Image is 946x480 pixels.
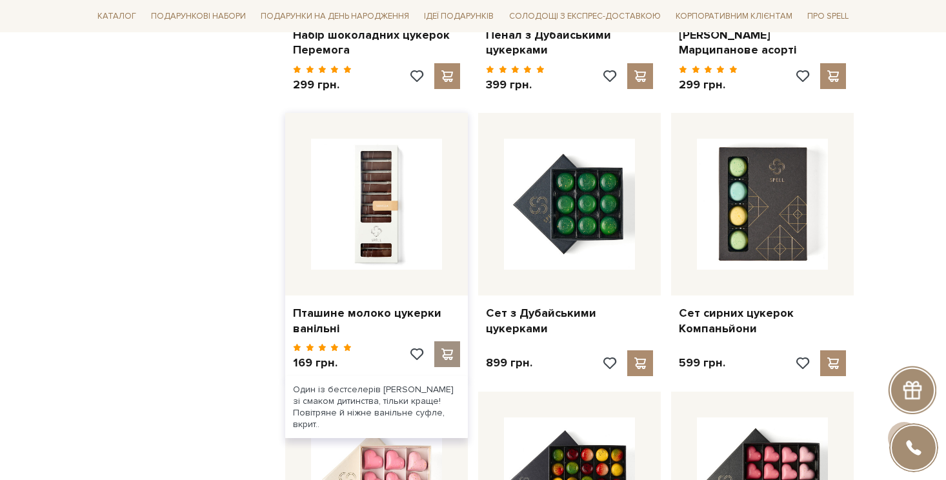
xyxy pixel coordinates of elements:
div: Один із бестселерів [PERSON_NAME] зі смаком дитинства, тільки краще! Повітряне й ніжне ванільне с... [285,376,468,439]
p: 169 грн. [293,355,352,370]
p: 299 грн. [679,77,738,92]
p: 899 грн. [486,355,532,370]
a: Солодощі з експрес-доставкою [504,5,666,27]
span: Подарункові набори [146,6,251,26]
a: Сет сирних цукерок Компаньйони [679,306,846,336]
a: [PERSON_NAME] Марципанове асорті [679,28,846,58]
a: Сет з Дубайськими цукерками [486,306,653,336]
p: 399 грн. [486,77,545,92]
span: Каталог [92,6,141,26]
span: Ідеї подарунків [419,6,499,26]
p: 599 грн. [679,355,725,370]
span: Подарунки на День народження [256,6,414,26]
a: Пташине молоко цукерки ванільні [293,306,460,336]
span: Про Spell [802,6,854,26]
p: 299 грн. [293,77,352,92]
a: Пенал з Дубайськими цукерками [486,28,653,58]
a: Набір шоколадних цукерок Перемога [293,28,460,58]
a: Корпоративним клієнтам [670,5,798,27]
